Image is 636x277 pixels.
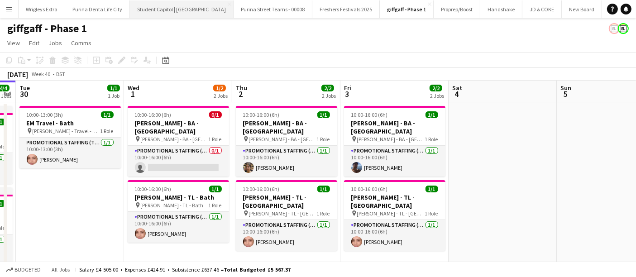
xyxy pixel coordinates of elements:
h3: [PERSON_NAME] - TL - [GEOGRAPHIC_DATA] [344,193,445,210]
app-job-card: 10:00-16:00 (6h)1/1[PERSON_NAME] - BA - [GEOGRAPHIC_DATA] [PERSON_NAME] - BA - [GEOGRAPHIC_DATA]1... [344,106,445,177]
a: Jobs [45,37,66,49]
span: 10:00-16:00 (6h) [135,186,172,192]
app-job-card: 10:00-16:00 (6h)0/1[PERSON_NAME] - BA - [GEOGRAPHIC_DATA] [PERSON_NAME] - BA - [GEOGRAPHIC_DATA]1... [128,106,229,177]
button: giffgaff - Phase 1 [380,0,434,18]
span: 1/1 [107,85,120,91]
span: 2 [234,89,247,99]
h3: [PERSON_NAME] - BA - [GEOGRAPHIC_DATA] [344,119,445,135]
span: 0/1 [209,111,222,118]
button: Proprep/Boost [434,0,480,18]
div: 1 Job [108,92,120,99]
span: 1/1 [317,111,330,118]
div: BST [56,71,65,77]
button: Purina Denta Life City [65,0,130,18]
span: 1 Role [209,136,222,143]
span: Week 40 [30,71,53,77]
app-card-role: Promotional Staffing (Brand Ambassadors)1/110:00-16:00 (6h)[PERSON_NAME] [236,146,337,177]
span: 10:00-16:00 (6h) [243,186,280,192]
div: 2 Jobs [322,92,336,99]
span: Fri [344,84,351,92]
h3: [PERSON_NAME] - BA - [GEOGRAPHIC_DATA] [128,119,229,135]
a: Edit [25,37,43,49]
a: Comms [67,37,95,49]
span: 30 [18,89,30,99]
app-job-card: 10:00-13:00 (3h)1/1EM Travel - Bath [PERSON_NAME] - Travel - Bath1 RolePromotional Staffing (Team... [19,106,121,168]
h3: [PERSON_NAME] - TL - Bath [128,193,229,201]
span: Total Budgeted £5 567.37 [224,266,291,273]
button: Handshake [480,0,522,18]
app-card-role: Promotional Staffing (Team Leader)1/110:00-16:00 (6h)[PERSON_NAME] [344,220,445,251]
span: 10:00-16:00 (6h) [351,186,388,192]
button: Wrigleys Extra [19,0,65,18]
span: 5 [559,89,571,99]
h1: giffgaff - Phase 1 [7,22,87,35]
span: 2/2 [321,85,334,91]
span: View [7,39,20,47]
span: [PERSON_NAME] - TL - [GEOGRAPHIC_DATA] [249,210,317,217]
span: 2/2 [430,85,442,91]
span: 4 [451,89,462,99]
span: 10:00-16:00 (6h) [351,111,388,118]
button: Freshers Festivals 2025 [312,0,380,18]
div: [DATE] [7,70,28,79]
app-card-role: Promotional Staffing (Team Leader)1/110:00-16:00 (6h)[PERSON_NAME] [236,220,337,251]
h3: [PERSON_NAME] - TL - [GEOGRAPHIC_DATA] [236,193,337,210]
app-user-avatar: Bounce Activations Ltd [618,23,629,34]
span: [PERSON_NAME] - BA - [GEOGRAPHIC_DATA] [357,136,425,143]
span: 1 Role [317,210,330,217]
span: Sat [452,84,462,92]
app-job-card: 10:00-16:00 (6h)1/1[PERSON_NAME] - TL - [GEOGRAPHIC_DATA] [PERSON_NAME] - TL - [GEOGRAPHIC_DATA]1... [236,180,337,251]
span: Comms [71,39,91,47]
button: Student Capitol | [GEOGRAPHIC_DATA] [130,0,234,18]
span: 1 Role [209,202,222,209]
span: 1/1 [209,186,222,192]
app-card-role: Promotional Staffing (Brand Ambassadors)1/110:00-16:00 (6h)[PERSON_NAME] [344,146,445,177]
span: [PERSON_NAME] - TL - Bath [141,202,204,209]
app-user-avatar: Bounce Activations Ltd [609,23,620,34]
span: 1 [126,89,139,99]
span: [PERSON_NAME] - BA - [GEOGRAPHIC_DATA] [141,136,209,143]
div: 2 Jobs [430,92,444,99]
span: Edit [29,39,39,47]
a: View [4,37,24,49]
app-card-role: Promotional Staffing (Brand Ambassadors)0/110:00-16:00 (6h) [128,146,229,177]
span: 1 Role [317,136,330,143]
app-card-role: Promotional Staffing (Team Leader)1/110:00-13:00 (3h)[PERSON_NAME] [19,138,121,168]
app-job-card: 10:00-16:00 (6h)1/1[PERSON_NAME] - BA - [GEOGRAPHIC_DATA] [PERSON_NAME] - BA - [GEOGRAPHIC_DATA]1... [236,106,337,177]
span: Budgeted [14,267,41,273]
h3: EM Travel - Bath [19,119,121,127]
app-card-role: Promotional Staffing (Team Leader)1/110:00-16:00 (6h)[PERSON_NAME] [128,212,229,243]
button: New Board [562,0,602,18]
span: 1/1 [426,111,438,118]
app-job-card: 10:00-16:00 (6h)1/1[PERSON_NAME] - TL - [GEOGRAPHIC_DATA] [PERSON_NAME] - TL - [GEOGRAPHIC_DATA]1... [344,180,445,251]
app-job-card: 10:00-16:00 (6h)1/1[PERSON_NAME] - TL - Bath [PERSON_NAME] - TL - Bath1 RolePromotional Staffing ... [128,180,229,243]
span: 1 Role [425,210,438,217]
button: Purina Street Teams - 00008 [234,0,312,18]
span: 3 [343,89,351,99]
span: 1/1 [101,111,114,118]
span: [PERSON_NAME] - TL - [GEOGRAPHIC_DATA] [357,210,425,217]
span: All jobs [50,266,72,273]
span: Jobs [48,39,62,47]
h3: [PERSON_NAME] - BA - [GEOGRAPHIC_DATA] [236,119,337,135]
div: 2 Jobs [214,92,228,99]
span: Sun [560,84,571,92]
span: Thu [236,84,247,92]
span: [PERSON_NAME] - Travel - Bath [33,128,100,134]
span: 10:00-16:00 (6h) [243,111,280,118]
span: 10:00-16:00 (6h) [135,111,172,118]
span: 10:00-13:00 (3h) [27,111,63,118]
button: JD & COKE [522,0,562,18]
span: 1/2 [213,85,226,91]
div: Salary £4 505.00 + Expenses £424.91 + Subsistence £637.46 = [79,266,291,273]
span: Wed [128,84,139,92]
button: Budgeted [5,265,42,275]
span: 1/1 [317,186,330,192]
